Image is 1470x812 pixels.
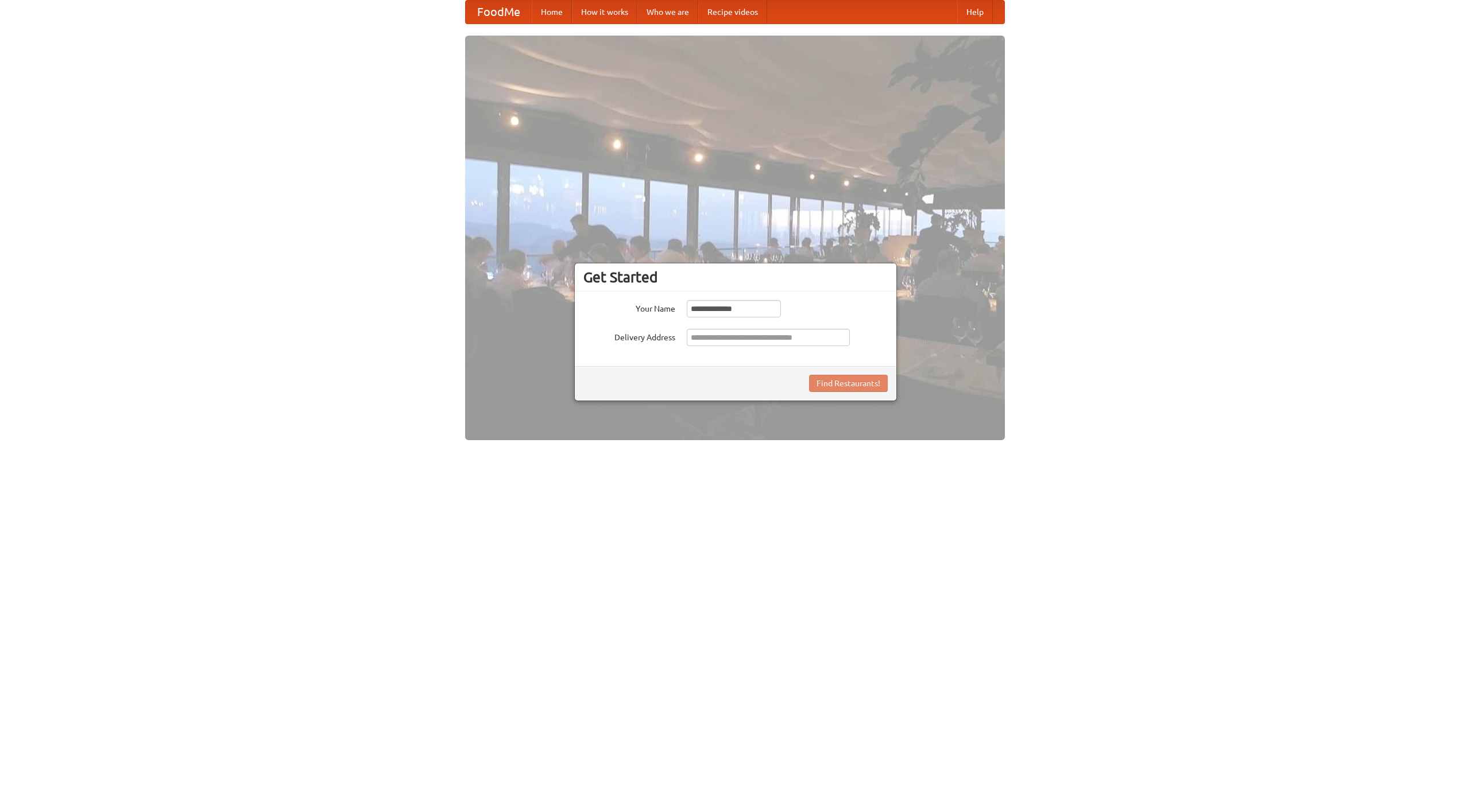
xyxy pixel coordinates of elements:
label: Delivery Address [583,329,675,343]
a: FoodMe [466,1,532,24]
h3: Get Started [583,269,888,286]
a: Help [957,1,993,24]
button: Find Restaurants! [809,375,888,392]
a: Recipe videos [698,1,767,24]
a: Home [532,1,572,24]
a: Who we are [637,1,698,24]
label: Your Name [583,300,675,314]
a: How it works [572,1,637,24]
